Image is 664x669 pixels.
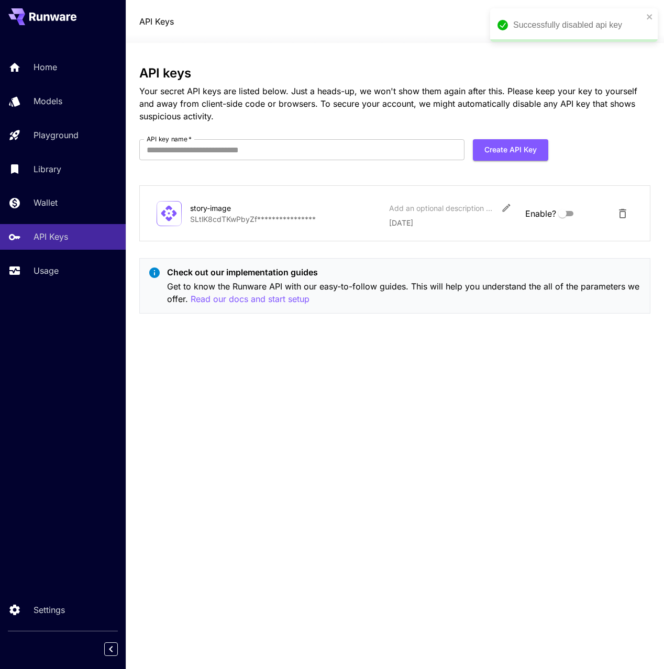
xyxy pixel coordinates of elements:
span: Enable? [525,207,556,220]
p: API Keys [34,230,68,243]
button: Edit [497,198,516,217]
nav: breadcrumb [139,15,174,28]
div: story-image [190,203,295,214]
button: Read our docs and start setup [191,293,309,306]
div: Collapse sidebar [112,640,126,659]
a: API Keys [139,15,174,28]
p: [DATE] [389,217,517,228]
div: Successfully disabled api key [513,19,643,31]
p: Usage [34,264,59,277]
button: Create API Key [473,139,548,161]
div: Add an optional description or comment [389,203,494,214]
p: Playground [34,129,79,141]
button: Collapse sidebar [104,642,118,656]
p: Models [34,95,62,107]
p: Settings [34,604,65,616]
p: Library [34,163,61,175]
p: Home [34,61,57,73]
button: close [646,13,654,21]
p: Get to know the Runware API with our easy-to-follow guides. This will help you understand the all... [167,280,642,306]
p: Your secret API keys are listed below. Just a heads-up, we won't show them again after this. Plea... [139,85,651,122]
h3: API keys [139,66,651,81]
p: Wallet [34,196,58,209]
p: Check out our implementation guides [167,266,642,278]
label: API key name [147,135,192,143]
button: Delete API Key [612,203,633,224]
